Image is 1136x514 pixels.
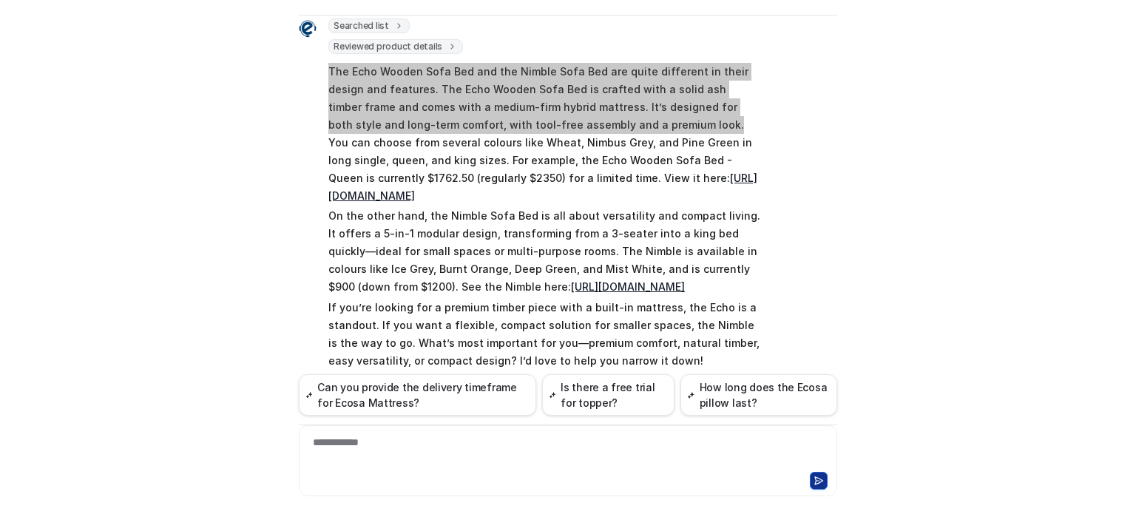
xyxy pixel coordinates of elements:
p: On the other hand, the Nimble Sofa Bed is all about versatility and compact living. It offers a 5... [328,207,761,296]
button: Is there a free trial for topper? [542,374,674,416]
p: The Echo Wooden Sofa Bed and the Nimble Sofa Bed are quite different in their design and features... [328,63,761,205]
span: Reviewed product details [328,39,463,54]
a: [URL][DOMAIN_NAME] [328,172,757,202]
p: If you’re looking for a premium timber piece with a built-in mattress, the Echo is a standout. If... [328,299,761,370]
img: Widget [299,20,317,38]
button: How long does the Ecosa pillow last? [680,374,837,416]
span: Searched list [328,18,410,33]
a: [URL][DOMAIN_NAME] [571,280,685,293]
button: Can you provide the delivery timeframe for Ecosa Mattress? [299,374,536,416]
